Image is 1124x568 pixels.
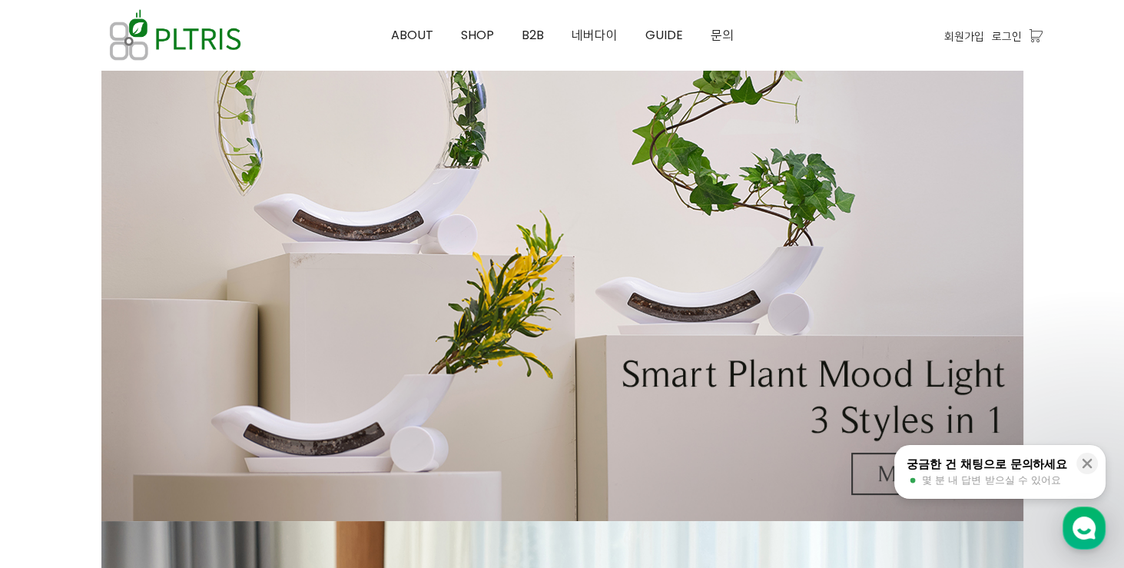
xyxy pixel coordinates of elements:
[508,1,558,70] a: B2B
[572,26,618,44] span: 네버다이
[558,1,632,70] a: 네버다이
[697,1,748,70] a: 문의
[377,1,447,70] a: ABOUT
[645,26,683,44] span: GUIDE
[632,1,697,70] a: GUIDE
[447,1,508,70] a: SHOP
[5,440,101,479] a: 홈
[944,28,984,45] a: 회원가입
[391,26,433,44] span: ABOUT
[992,28,1022,45] a: 로그인
[141,464,159,477] span: 대화
[237,463,256,476] span: 설정
[711,26,734,44] span: 문의
[48,463,58,476] span: 홈
[101,440,198,479] a: 대화
[461,26,494,44] span: SHOP
[522,26,544,44] span: B2B
[198,440,295,479] a: 설정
